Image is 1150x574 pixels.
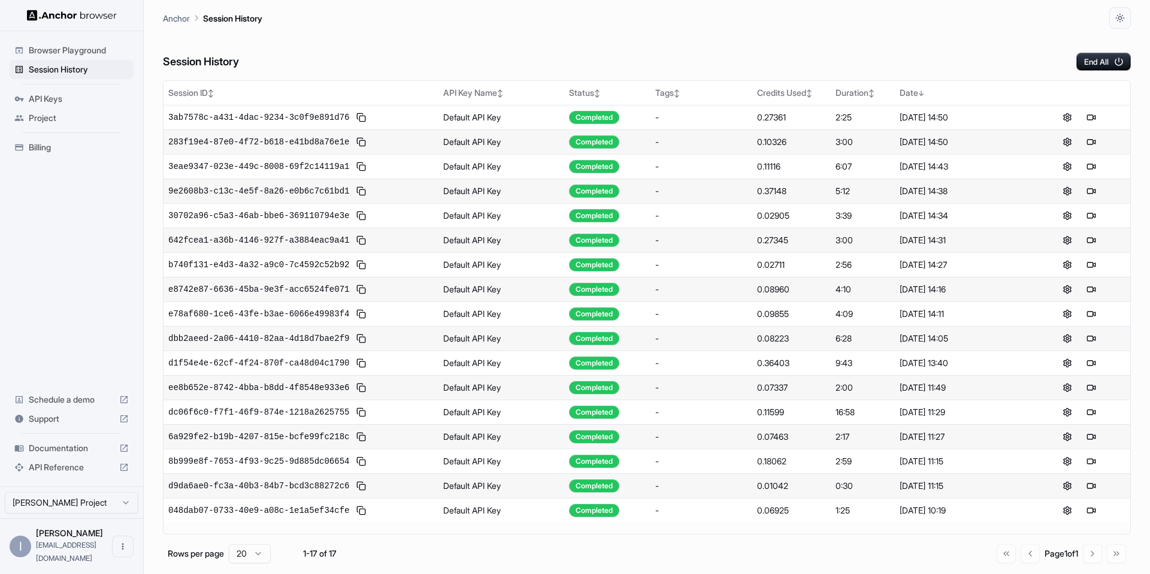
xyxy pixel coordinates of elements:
div: 2:17 [836,431,889,443]
span: API Reference [29,461,114,473]
div: 1-17 of 17 [290,548,350,560]
span: 9e2608b3-c13c-4e5f-8a26-e0b6c7c61bd1 [168,185,349,197]
div: - [655,161,747,173]
td: Default API Key [438,129,564,154]
span: Session History [29,64,129,75]
img: Anchor Logo [27,10,117,21]
div: 0.09855 [757,308,826,320]
div: - [655,406,747,418]
h6: Session History [163,53,239,71]
span: Support [29,413,114,425]
div: Completed [569,283,619,296]
div: Date [900,87,1024,99]
div: [DATE] 11:29 [900,406,1024,418]
div: 6:07 [836,161,889,173]
div: 0.18062 [757,455,826,467]
span: ↕ [594,89,600,98]
div: Completed [569,307,619,321]
div: 0.10326 [757,136,826,148]
div: 0.11599 [757,406,826,418]
span: 3eae9347-023e-449c-8008-69f2c14119a1 [168,161,349,173]
div: Completed [569,406,619,419]
td: Default API Key [438,203,564,228]
td: Default API Key [438,105,564,129]
div: Completed [569,430,619,443]
div: 4:10 [836,283,889,295]
div: API Reference [10,458,134,477]
nav: breadcrumb [163,11,262,25]
td: Default API Key [438,449,564,473]
span: d1f54e4e-62cf-4f24-870f-ca48d04c1790 [168,357,349,369]
button: Open menu [112,536,134,557]
div: 3:00 [836,136,889,148]
div: Support [10,409,134,428]
div: API Key Name [443,87,559,99]
span: dbb2aeed-2a06-4410-82aa-4d18d7bae2f9 [168,333,349,345]
div: 0.02905 [757,210,826,222]
div: Credits Used [757,87,826,99]
div: - [655,259,747,271]
div: Project [10,108,134,128]
span: ↕ [806,89,812,98]
div: 2:25 [836,111,889,123]
span: ↕ [868,89,874,98]
span: Schedule a demo [29,394,114,406]
div: [DATE] 11:15 [900,455,1024,467]
div: Completed [569,185,619,198]
div: - [655,308,747,320]
div: 0.27345 [757,234,826,246]
span: e78af680-1ce6-43fe-b3ae-6066e49983f4 [168,308,349,320]
div: Billing [10,138,134,157]
div: - [655,136,747,148]
span: Documentation [29,442,114,454]
div: [DATE] 11:27 [900,431,1024,443]
span: Project [29,112,129,124]
div: - [655,111,747,123]
div: Completed [569,504,619,517]
div: 4:09 [836,308,889,320]
div: 0.08223 [757,333,826,345]
td: Default API Key [438,473,564,498]
div: Completed [569,258,619,271]
td: Default API Key [438,228,564,252]
div: Completed [569,455,619,468]
td: Default API Key [438,424,564,449]
p: Rows per page [168,548,224,560]
div: [DATE] 14:31 [900,234,1024,246]
div: 0.07337 [757,382,826,394]
div: 0.27361 [757,111,826,123]
span: ↕ [674,89,680,98]
span: 283f19e4-87e0-4f72-b618-e41bd8a76e1e [168,136,349,148]
div: [DATE] 14:38 [900,185,1024,197]
td: Default API Key [438,179,564,203]
span: ee8b652e-8742-4bba-b8dd-4f8548e933e6 [168,382,349,394]
span: API Keys [29,93,129,105]
div: 3:39 [836,210,889,222]
div: I [10,536,31,557]
div: - [655,234,747,246]
div: 16:58 [836,406,889,418]
div: - [655,283,747,295]
div: [DATE] 14:27 [900,259,1024,271]
div: [DATE] 14:16 [900,283,1024,295]
div: 6:28 [836,333,889,345]
button: End All [1076,53,1131,71]
td: Default API Key [438,252,564,277]
span: ↕ [208,89,214,98]
div: [DATE] 10:19 [900,504,1024,516]
div: Status [569,87,646,99]
span: 642fcea1-a36b-4146-927f-a3884eac9a41 [168,234,349,246]
div: [DATE] 14:43 [900,161,1024,173]
div: - [655,210,747,222]
div: 0.08960 [757,283,826,295]
div: 2:00 [836,382,889,394]
div: - [655,357,747,369]
div: 0.07463 [757,431,826,443]
div: Completed [569,479,619,493]
div: Tags [655,87,747,99]
span: d9da6ae0-fc3a-40b3-84b7-bcd3c88272c6 [168,480,349,492]
div: 0.37148 [757,185,826,197]
td: Default API Key [438,375,564,400]
span: ilan@minded.com [36,540,96,563]
div: Browser Playground [10,41,134,60]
